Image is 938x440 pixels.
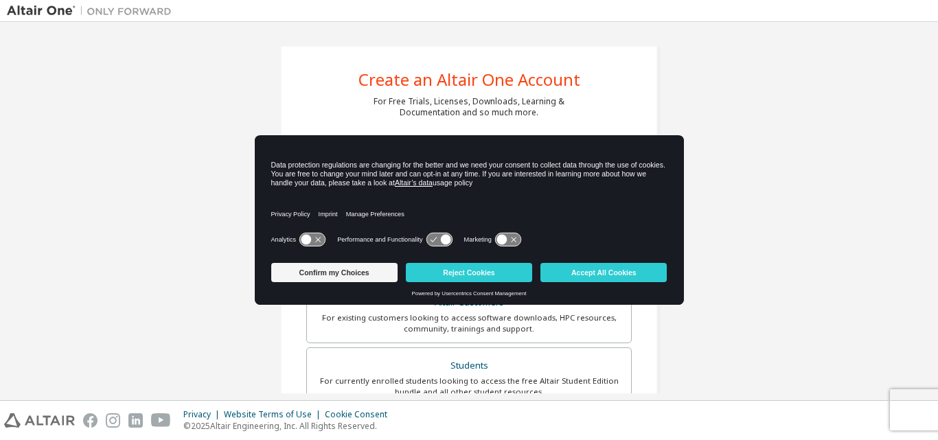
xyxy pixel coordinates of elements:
img: instagram.svg [106,413,120,428]
div: Cookie Consent [325,409,396,420]
img: Altair One [7,4,179,18]
img: linkedin.svg [128,413,143,428]
div: For currently enrolled students looking to access the free Altair Student Edition bundle and all ... [315,375,623,397]
img: facebook.svg [83,413,98,428]
div: For existing customers looking to access software downloads, HPC resources, community, trainings ... [315,312,623,334]
img: altair_logo.svg [4,413,75,428]
div: Website Terms of Use [224,409,325,420]
div: Create an Altair One Account [358,71,580,88]
div: For Free Trials, Licenses, Downloads, Learning & Documentation and so much more. [374,96,564,118]
p: © 2025 Altair Engineering, Inc. All Rights Reserved. [183,420,396,432]
div: Privacy [183,409,224,420]
img: youtube.svg [151,413,171,428]
div: Students [315,356,623,375]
